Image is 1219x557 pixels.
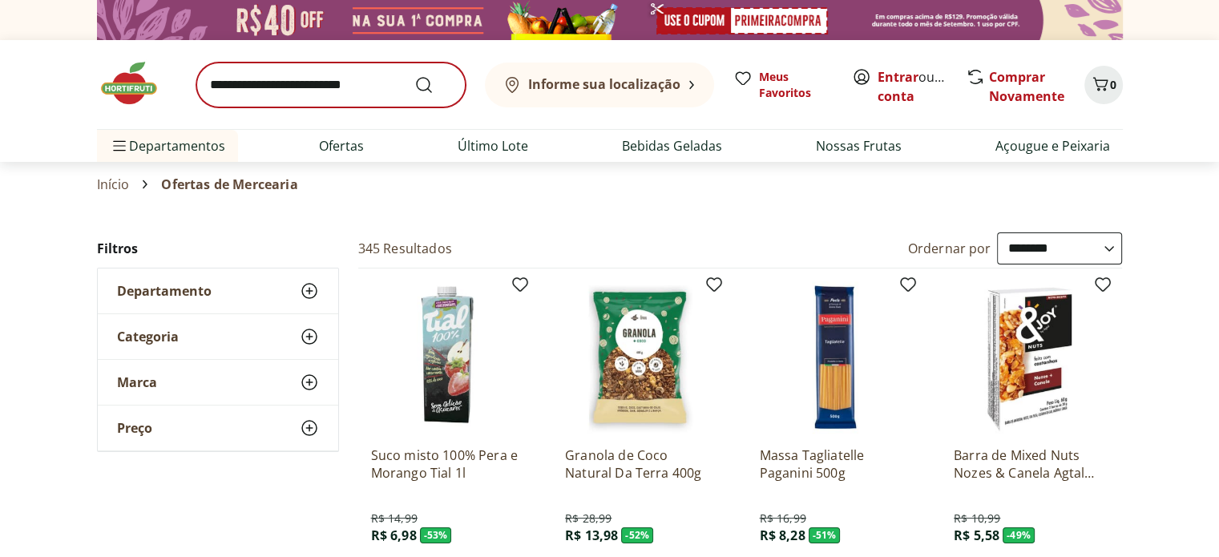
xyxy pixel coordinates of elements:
[528,75,680,93] b: Informe sua localização
[371,281,523,434] img: Suco misto 100% Pera e Morango Tial 1l
[1003,527,1035,543] span: - 49 %
[954,446,1106,482] a: Barra de Mixed Nuts Nozes & Canela Agtal 60g
[371,511,418,527] span: R$ 14,99
[420,527,452,543] span: - 53 %
[989,68,1064,105] a: Comprar Novamente
[816,136,902,155] a: Nossas Frutas
[759,446,911,482] a: Massa Tagliatelle Paganini 500g
[117,420,152,436] span: Preço
[161,177,297,192] span: Ofertas de Mercearia
[98,268,338,313] button: Departamento
[954,281,1106,434] img: Barra de Mixed Nuts Nozes & Canela Agtal 60g
[414,75,453,95] button: Submit Search
[117,374,157,390] span: Marca
[485,63,714,107] button: Informe sua localização
[1110,77,1116,92] span: 0
[97,59,177,107] img: Hortifruti
[371,446,523,482] a: Suco misto 100% Pera e Morango Tial 1l
[110,127,225,165] span: Departamentos
[110,127,129,165] button: Menu
[1084,66,1123,104] button: Carrinho
[458,136,528,155] a: Último Lote
[878,68,966,105] a: Criar conta
[759,281,911,434] img: Massa Tagliatelle Paganini 500g
[319,136,364,155] a: Ofertas
[759,527,805,544] span: R$ 8,28
[565,511,612,527] span: R$ 28,99
[97,232,339,264] h2: Filtros
[809,527,841,543] span: - 51 %
[565,527,618,544] span: R$ 13,98
[759,511,805,527] span: R$ 16,99
[995,136,1110,155] a: Açougue e Peixaria
[117,283,212,299] span: Departamento
[759,69,833,101] span: Meus Favoritos
[622,136,722,155] a: Bebidas Geladas
[97,177,130,192] a: Início
[371,527,417,544] span: R$ 6,98
[954,511,1000,527] span: R$ 10,99
[733,69,833,101] a: Meus Favoritos
[954,527,999,544] span: R$ 5,58
[908,240,991,257] label: Ordernar por
[565,281,717,434] img: Granola de Coco Natural Da Terra 400g
[98,406,338,450] button: Preço
[565,446,717,482] a: Granola de Coco Natural Da Terra 400g
[358,240,452,257] h2: 345 Resultados
[878,68,918,86] a: Entrar
[878,67,949,106] span: ou
[621,527,653,543] span: - 52 %
[98,360,338,405] button: Marca
[196,63,466,107] input: search
[98,314,338,359] button: Categoria
[117,329,179,345] span: Categoria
